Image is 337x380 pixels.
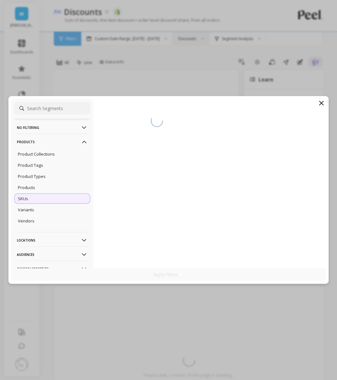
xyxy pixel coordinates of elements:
p: Apply Filters [153,271,184,278]
p: Custom Segments [17,261,88,277]
p: Vendors [18,218,34,224]
p: Products [18,185,35,190]
p: SKUs [18,196,28,201]
p: Product Tags [18,162,43,168]
p: Products [17,134,88,150]
p: Variants [18,207,34,213]
p: Audiences [17,246,88,263]
p: No filtering [17,119,88,136]
input: Search Segments [14,102,90,115]
p: Locations [17,232,88,248]
p: Product Types [18,173,46,179]
p: Product Collections [18,151,55,157]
